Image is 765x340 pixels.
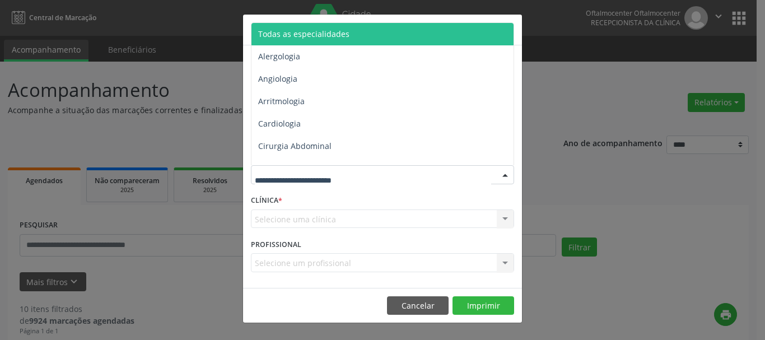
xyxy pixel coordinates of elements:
span: Arritmologia [258,96,305,106]
label: PROFISSIONAL [251,236,301,253]
button: Imprimir [453,296,514,315]
span: Todas as especialidades [258,29,349,39]
label: CLÍNICA [251,192,282,209]
span: Cirurgia Bariatrica [258,163,327,174]
span: Cirurgia Abdominal [258,141,332,151]
span: Cardiologia [258,118,301,129]
h5: Relatório de agendamentos [251,22,379,37]
span: Alergologia [258,51,300,62]
button: Cancelar [387,296,449,315]
span: Angiologia [258,73,297,84]
button: Close [500,15,522,42]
